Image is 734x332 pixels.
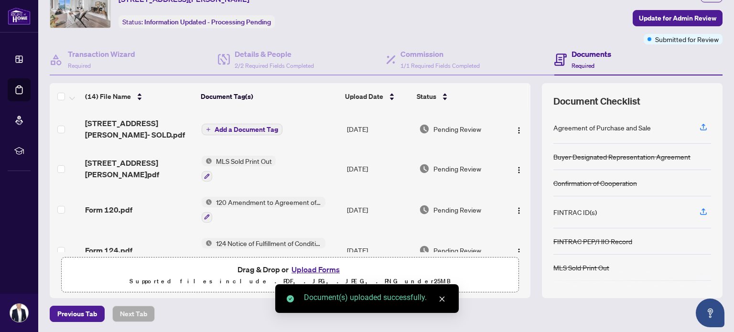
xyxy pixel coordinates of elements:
[400,62,480,69] span: 1/1 Required Fields Completed
[68,48,135,60] h4: Transaction Wizard
[202,124,282,135] button: Add a Document Tag
[287,295,294,302] span: check-circle
[419,204,430,215] img: Document Status
[639,11,716,26] span: Update for Admin Review
[85,118,194,140] span: [STREET_ADDRESS][PERSON_NAME]- SOLD.pdf
[511,202,527,217] button: Logo
[439,296,445,302] span: close
[343,189,415,230] td: [DATE]
[553,262,609,273] div: MLS Sold Print Out
[85,204,132,215] span: Form 120.pdf
[655,34,719,44] span: Submitted for Review
[119,15,275,28] div: Status:
[202,238,325,264] button: Status Icon124 Notice of Fulfillment of Condition(s) - Agreement of Purchase and Sale
[553,151,691,162] div: Buyer Designated Representation Agreement
[515,127,523,134] img: Logo
[511,243,527,258] button: Logo
[202,238,212,248] img: Status Icon
[633,10,723,26] button: Update for Admin Review
[68,62,91,69] span: Required
[433,245,481,256] span: Pending Review
[515,207,523,214] img: Logo
[85,91,131,102] span: (14) File Name
[553,122,651,133] div: Agreement of Purchase and Sale
[417,91,436,102] span: Status
[696,299,724,327] button: Open asap
[572,62,594,69] span: Required
[202,156,276,182] button: Status IconMLS Sold Print Out
[10,304,28,322] img: Profile Icon
[419,245,430,256] img: Document Status
[50,306,105,322] button: Previous Tab
[553,95,640,108] span: Document Checklist
[202,197,325,223] button: Status Icon120 Amendment to Agreement of Purchase and Sale
[112,306,155,322] button: Next Tab
[419,124,430,134] img: Document Status
[511,121,527,137] button: Logo
[400,48,480,60] h4: Commission
[437,294,447,304] a: Close
[345,91,383,102] span: Upload Date
[553,207,597,217] div: FINTRAC ID(s)
[419,163,430,174] img: Document Status
[81,83,197,110] th: (14) File Name
[413,83,502,110] th: Status
[144,18,271,26] span: Information Updated - Processing Pending
[67,276,513,287] p: Supported files include .PDF, .JPG, .JPEG, .PNG under 25 MB
[215,126,278,133] span: Add a Document Tag
[433,204,481,215] span: Pending Review
[202,156,212,166] img: Status Icon
[343,148,415,189] td: [DATE]
[304,292,447,303] div: Document(s) uploaded successfully.
[433,124,481,134] span: Pending Review
[85,157,194,180] span: [STREET_ADDRESS][PERSON_NAME]pdf
[553,178,637,188] div: Confirmation of Cooperation
[197,83,342,110] th: Document Tag(s)
[212,238,325,248] span: 124 Notice of Fulfillment of Condition(s) - Agreement of Purchase and Sale
[515,166,523,174] img: Logo
[212,197,325,207] span: 120 Amendment to Agreement of Purchase and Sale
[343,230,415,271] td: [DATE]
[515,248,523,256] img: Logo
[289,263,343,276] button: Upload Forms
[202,197,212,207] img: Status Icon
[57,306,97,321] span: Previous Tab
[235,62,314,69] span: 2/2 Required Fields Completed
[572,48,611,60] h4: Documents
[8,7,31,25] img: logo
[202,123,282,136] button: Add a Document Tag
[206,127,211,132] span: plus
[62,257,518,293] span: Drag & Drop orUpload FormsSupported files include .PDF, .JPG, .JPEG, .PNG under25MB
[341,83,412,110] th: Upload Date
[433,163,481,174] span: Pending Review
[553,236,632,246] div: FINTRAC PEP/HIO Record
[237,263,343,276] span: Drag & Drop or
[511,161,527,176] button: Logo
[85,245,132,256] span: Form 124.pdf
[235,48,314,60] h4: Details & People
[343,110,415,148] td: [DATE]
[212,156,276,166] span: MLS Sold Print Out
